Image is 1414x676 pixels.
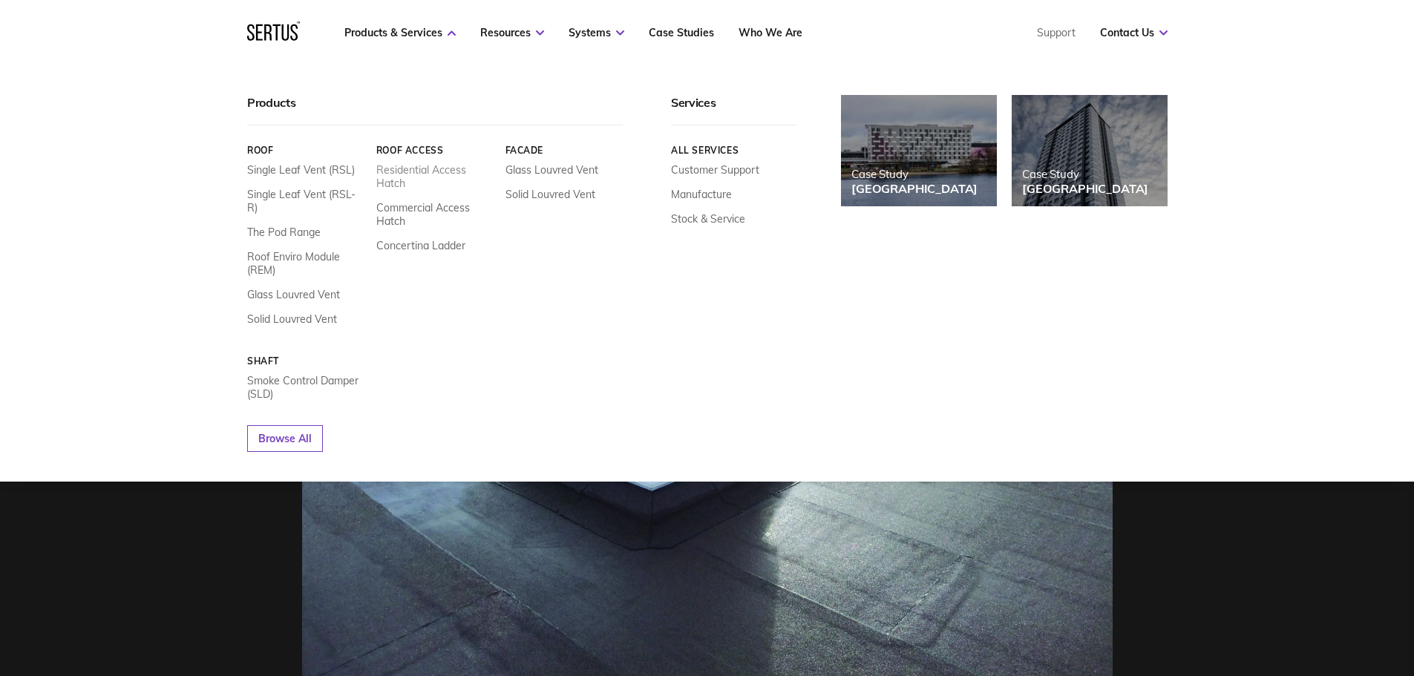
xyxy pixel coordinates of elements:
[671,145,796,156] a: All services
[841,95,997,206] a: Case Study[GEOGRAPHIC_DATA]
[505,145,623,156] a: Facade
[247,163,355,177] a: Single Leaf Vent (RSL)
[851,181,978,196] div: [GEOGRAPHIC_DATA]
[247,145,365,156] a: Roof
[247,188,365,214] a: Single Leaf Vent (RSL-R)
[1022,167,1148,181] div: Case Study
[376,201,494,228] a: Commercial Access Hatch
[671,163,759,177] a: Customer Support
[247,288,340,301] a: Glass Louvred Vent
[480,26,544,39] a: Resources
[739,26,802,39] a: Who We Are
[247,374,365,401] a: Smoke Control Damper (SLD)
[247,312,337,326] a: Solid Louvred Vent
[1012,95,1168,206] a: Case Study[GEOGRAPHIC_DATA]
[247,95,623,125] div: Products
[376,145,494,156] a: Roof Access
[569,26,624,39] a: Systems
[1037,26,1076,39] a: Support
[247,355,365,367] a: Shaft
[247,425,323,452] a: Browse All
[505,188,595,201] a: Solid Louvred Vent
[344,26,456,39] a: Products & Services
[247,226,321,239] a: The Pod Range
[376,163,494,190] a: Residential Access Hatch
[376,239,465,252] a: Concertina Ladder
[851,167,978,181] div: Case Study
[1100,26,1168,39] a: Contact Us
[649,26,714,39] a: Case Studies
[1147,504,1414,676] iframe: Chat Widget
[671,188,732,201] a: Manufacture
[505,163,598,177] a: Glass Louvred Vent
[671,95,796,125] div: Services
[671,212,745,226] a: Stock & Service
[247,250,365,277] a: Roof Enviro Module (REM)
[1022,181,1148,196] div: [GEOGRAPHIC_DATA]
